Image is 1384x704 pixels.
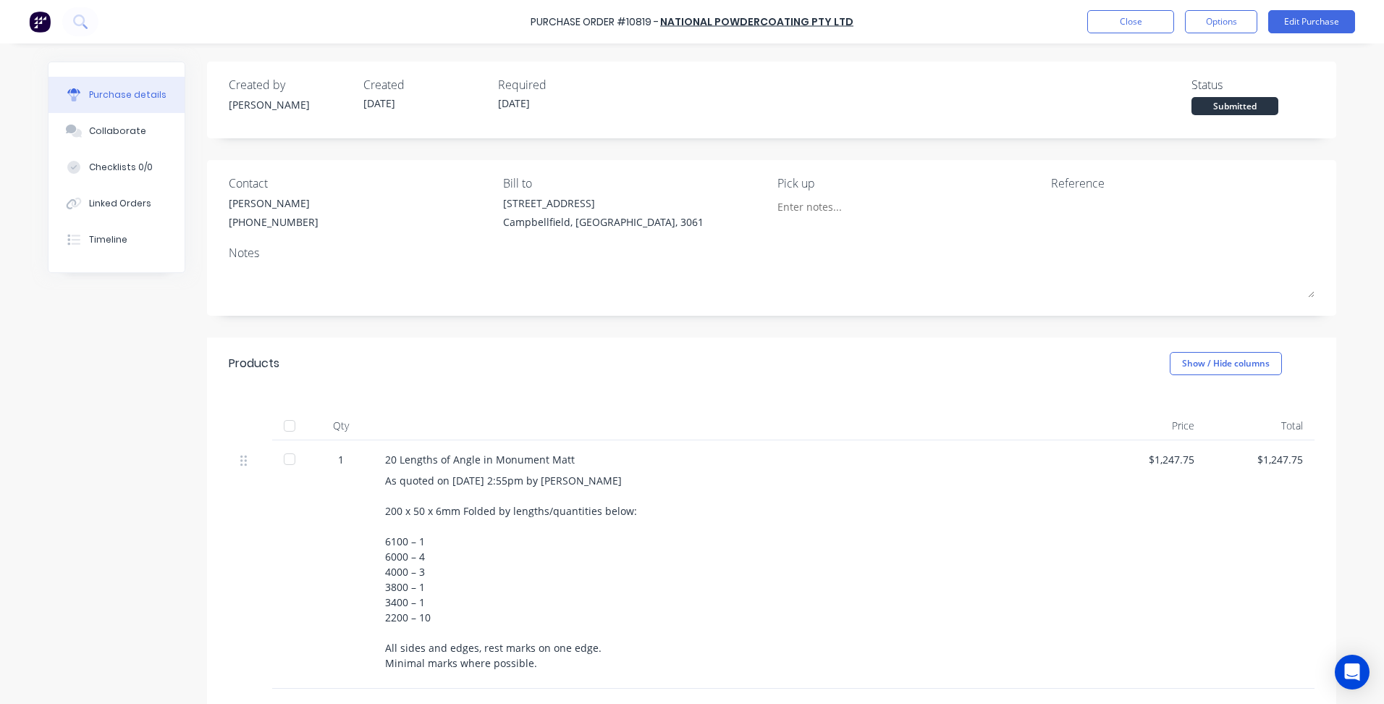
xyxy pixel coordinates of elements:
[229,244,1315,261] div: Notes
[1185,10,1257,33] button: Options
[498,76,621,93] div: Required
[48,149,185,185] button: Checklists 0/0
[777,175,1041,192] div: Pick up
[229,97,352,112] div: [PERSON_NAME]
[89,88,166,101] div: Purchase details
[777,196,909,217] input: Enter notes...
[1268,10,1355,33] button: Edit Purchase
[48,113,185,149] button: Collaborate
[385,452,1086,467] div: 20 Lengths of Angle in Monument Matt
[1087,10,1174,33] button: Close
[1335,655,1370,690] div: Open Intercom Messenger
[1206,411,1315,440] div: Total
[503,196,704,211] div: [STREET_ADDRESS]
[1051,175,1315,192] div: Reference
[48,77,185,113] button: Purchase details
[89,197,151,210] div: Linked Orders
[229,76,352,93] div: Created by
[503,214,704,230] div: Campbellfield, [GEOGRAPHIC_DATA], 3061
[89,125,146,138] div: Collaborate
[503,175,767,192] div: Bill to
[229,214,318,230] div: [PHONE_NUMBER]
[385,473,1086,671] div: As quoted on [DATE] 2:55pm by [PERSON_NAME] 200 x 50 x 6mm Folded by lengths/quantities below: 61...
[1191,97,1278,115] div: Submitted
[1170,352,1282,375] button: Show / Hide columns
[29,11,51,33] img: Factory
[308,411,374,440] div: Qty
[1097,411,1206,440] div: Price
[89,233,127,246] div: Timeline
[48,185,185,222] button: Linked Orders
[320,452,362,467] div: 1
[1109,452,1194,467] div: $1,247.75
[48,222,185,258] button: Timeline
[1218,452,1303,467] div: $1,247.75
[1191,76,1315,93] div: Status
[229,355,279,372] div: Products
[660,14,853,29] a: National Powdercoating Pty Ltd
[89,161,153,174] div: Checklists 0/0
[531,14,659,30] div: Purchase Order #10819 -
[229,196,318,211] div: [PERSON_NAME]
[229,175,492,192] div: Contact
[363,76,486,93] div: Created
